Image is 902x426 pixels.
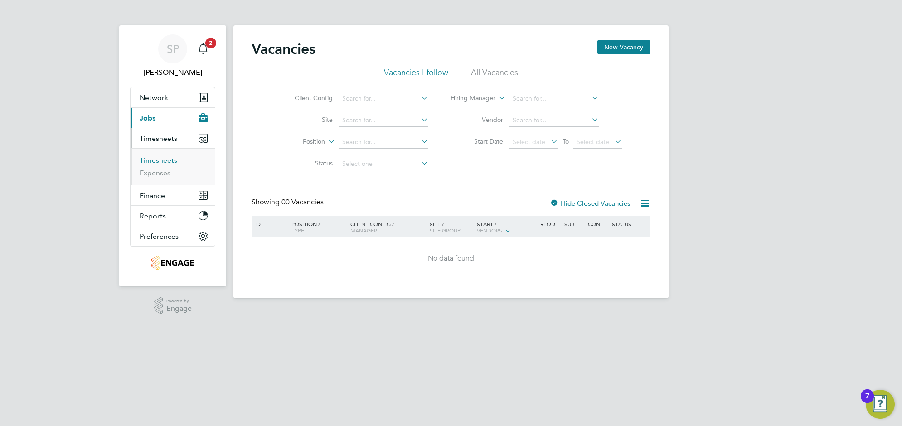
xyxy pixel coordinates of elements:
span: Powered by [166,297,192,305]
span: Type [291,227,304,234]
span: SP [167,43,179,55]
button: Reports [131,206,215,226]
span: Select date [513,138,545,146]
a: Expenses [140,169,170,177]
h2: Vacancies [252,40,315,58]
span: Network [140,93,168,102]
button: Network [131,87,215,107]
span: Site Group [430,227,461,234]
div: Start / [475,216,538,239]
label: Start Date [451,137,503,145]
a: Powered byEngage [154,297,192,315]
nav: Main navigation [119,25,226,286]
input: Search for... [339,92,428,105]
a: 2 [194,34,212,63]
div: Conf [586,216,609,232]
a: SP[PERSON_NAME] [130,34,215,78]
span: Finance [140,191,165,200]
span: Vendors [477,227,502,234]
label: Position [273,137,325,146]
li: All Vacancies [471,67,518,83]
li: Vacancies I follow [384,67,448,83]
label: Status [281,159,333,167]
span: Manager [350,227,377,234]
label: Client Config [281,94,333,102]
div: Client Config / [348,216,427,238]
span: Jobs [140,114,155,122]
span: 00 Vacancies [281,198,324,207]
div: Showing [252,198,325,207]
div: Status [610,216,649,232]
span: To [560,136,572,147]
input: Search for... [509,92,599,105]
a: Go to home page [130,256,215,270]
span: 2 [205,38,216,48]
button: Finance [131,185,215,205]
input: Search for... [509,114,599,127]
input: Search for... [339,136,428,149]
input: Search for... [339,114,428,127]
label: Vendor [451,116,503,124]
input: Select one [339,158,428,170]
span: Timesheets [140,134,177,143]
div: Reqd [538,216,562,232]
div: Position / [285,216,348,238]
span: Reports [140,212,166,220]
label: Hiring Manager [443,94,495,103]
button: New Vacancy [597,40,650,54]
label: Site [281,116,333,124]
button: Open Resource Center, 7 new notifications [866,390,895,419]
div: Site / [427,216,475,238]
span: Preferences [140,232,179,241]
div: No data found [253,254,649,263]
img: jjfox-logo-retina.png [151,256,194,270]
button: Timesheets [131,128,215,148]
div: Sub [562,216,586,232]
button: Preferences [131,226,215,246]
div: 7 [865,396,869,408]
span: Select date [577,138,609,146]
div: ID [253,216,285,232]
label: Hide Closed Vacancies [550,199,630,208]
a: Timesheets [140,156,177,165]
span: Sophie Perry [130,67,215,78]
button: Jobs [131,108,215,128]
div: Timesheets [131,148,215,185]
span: Engage [166,305,192,313]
